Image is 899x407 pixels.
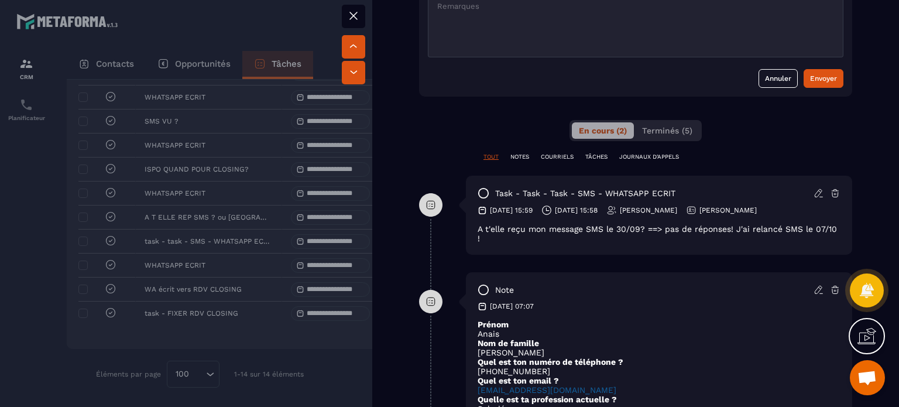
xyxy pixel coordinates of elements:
p: task - task - task - SMS - WHATSAPP ECRIT [495,188,675,199]
p: [DATE] 07:07 [490,302,534,311]
p: COURRIELS [541,153,574,161]
button: Annuler [759,69,798,88]
p: [DATE] 15:59 [490,206,533,215]
p: [PHONE_NUMBER] [478,367,840,376]
p: note [495,285,514,296]
div: Envoyer [810,73,837,84]
p: [PERSON_NAME] [620,206,677,215]
strong: Quel est ton email ? [478,376,559,385]
button: Envoyer [804,69,843,88]
button: Terminés (5) [635,122,699,139]
p: TÂCHES [585,153,608,161]
div: A t'elle reçu mon message SMS le 30/09? ==> pas de réponses! J'ai relancé SMS le 07/10 ! [478,224,840,243]
p: JOURNAUX D'APPELS [619,153,679,161]
div: Ouvrir le chat [850,360,885,395]
p: TOUT [483,153,499,161]
strong: Quelle est ta profession actuelle ? [478,395,617,404]
strong: Prénom [478,320,509,329]
p: NOTES [510,153,529,161]
a: [EMAIL_ADDRESS][DOMAIN_NAME] [478,385,616,395]
strong: Quel est ton numéro de téléphone ? [478,357,623,367]
p: [PERSON_NAME] [478,348,840,357]
span: En cours (2) [579,126,627,135]
p: [DATE] 15:58 [555,206,598,215]
button: En cours (2) [572,122,634,139]
p: [PERSON_NAME] [699,206,757,215]
p: Anais [478,329,840,338]
span: Terminés (5) [642,126,692,135]
strong: Nom de famille [478,338,539,348]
